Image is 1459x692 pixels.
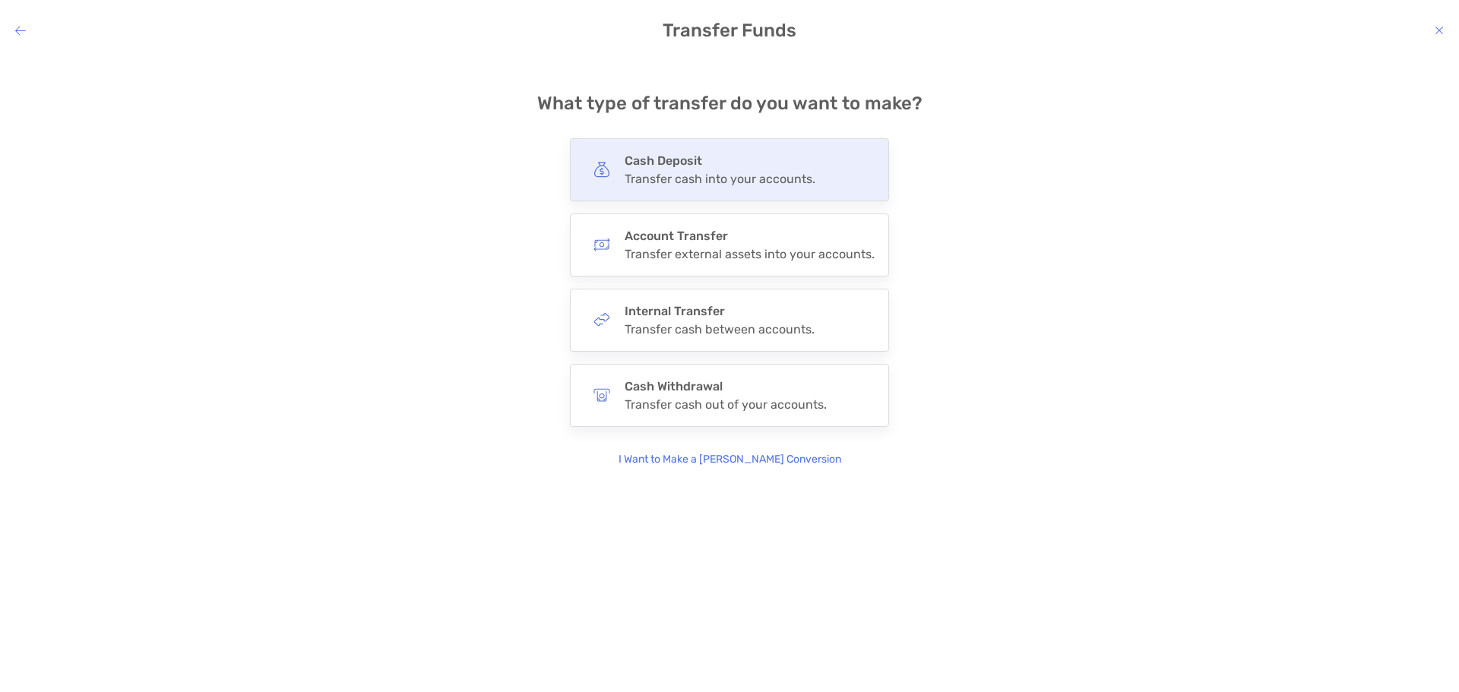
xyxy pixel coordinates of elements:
img: button icon [593,311,610,328]
div: Transfer cash out of your accounts. [625,397,827,412]
img: button icon [593,161,610,178]
p: I Want to Make a [PERSON_NAME] Conversion [619,451,841,468]
div: Transfer cash between accounts. [625,322,815,337]
h4: What type of transfer do you want to make? [537,93,923,114]
img: button icon [593,236,610,253]
h4: Account Transfer [625,229,875,243]
h4: Cash Withdrawal [625,379,827,393]
h4: Internal Transfer [625,304,815,318]
img: button icon [593,387,610,403]
div: Transfer cash into your accounts. [625,172,815,186]
div: Transfer external assets into your accounts. [625,247,875,261]
h4: Cash Deposit [625,153,815,168]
